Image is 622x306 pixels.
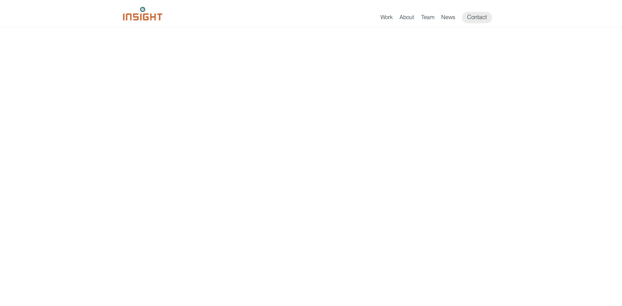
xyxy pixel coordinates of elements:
a: Contact [462,12,492,23]
img: Insight Marketing Design [123,7,162,21]
nav: primary navigation menu [380,12,499,23]
a: About [400,14,414,23]
a: Work [380,14,393,23]
a: Team [421,14,434,23]
a: News [441,14,455,23]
